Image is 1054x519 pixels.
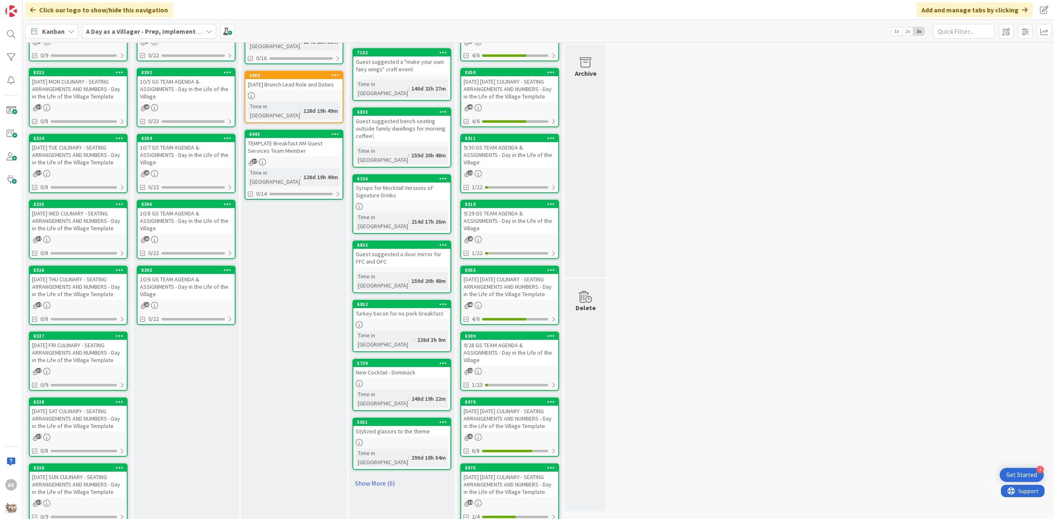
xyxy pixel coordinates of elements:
[472,315,480,323] span: 4/6
[461,135,558,142] div: 8311
[30,69,127,76] div: 8323
[144,104,149,110] span: 23
[86,27,233,35] b: A Day as a Villager - Prep, Implement and Execute
[36,170,42,175] span: 37
[138,135,235,142] div: 8394
[461,135,558,168] div: 83119/30 GS TEAM AGENDA & ASSIGNMENTS - Day in the Life of the Village
[357,419,450,425] div: 5051
[891,27,902,35] span: 1x
[353,308,450,319] div: Turkey bacon for no pork breakfast
[30,267,127,299] div: 8326[DATE] THU CULINARY - SEATING ARRANGEMENTS AND NUMBERS - Day in the Life of the Village Template
[138,274,235,299] div: 10/6 GS TEAM AGENDA & ASSIGNMENTS - Day in the Life of the Village
[42,26,65,36] span: Kanban
[141,267,235,273] div: 8393
[36,236,42,241] span: 37
[461,142,558,168] div: 9/30 GS TEAM AGENDA & ASSIGNMENTS - Day in the Life of the Village
[357,50,450,56] div: 7102
[144,170,149,175] span: 23
[357,302,450,307] div: 6052
[353,116,450,141] div: Guest suggested bench seating outside family dwellings for morning coffee\
[252,159,257,164] span: 37
[916,2,1033,17] div: Add and manage tabs by clicking
[30,464,127,472] div: 8329
[33,267,127,273] div: 8326
[30,201,127,234] div: 8325[DATE] WED CULINARY - SEATING ARRANGEMENTS AND NUMBERS - Day in the Life of the Village Template
[353,175,450,201] div: 6226Syrups for Mocktail Versions of Signature Drinks
[30,398,127,431] div: 8328[DATE] SAT CULINARY - SEATING ARRANGEMENTS AND NUMBERS - Day in the Life of the Village Template
[353,360,450,367] div: 5739
[468,170,473,175] span: 22
[144,302,149,307] span: 23
[1006,471,1037,479] div: Get Started
[468,302,473,307] span: 40
[1036,466,1044,473] div: 4
[461,332,558,340] div: 8309
[33,333,127,339] div: 8327
[33,399,127,405] div: 8328
[1000,468,1044,482] div: Open Get Started checklist, remaining modules: 4
[245,72,343,90] div: 2689[DATE] Brunch Lead Role and Duties
[138,76,235,102] div: 10/5 GS TEAM AGENDA & ASSIGNMENTS - Day in the Life of the Village
[575,68,597,78] div: Archive
[408,151,409,160] span: :
[461,332,558,365] div: 83099/28 GS TEAM AGENDA & ASSIGNMENTS - Day in the Life of the Village
[468,104,473,110] span: 40
[357,360,450,366] div: 5739
[353,182,450,201] div: Syrups for Mocktail Versions of Signature Drinks
[409,84,448,93] div: 140d 23h 27m
[30,208,127,234] div: [DATE] WED CULINARY - SEATING ARRANGEMENTS AND NUMBERS - Day in the Life of the Village Template
[138,201,235,208] div: 8396
[30,332,127,365] div: 8327[DATE] FRI CULINARY - SEATING ARRANGEMENTS AND NUMBERS - Day in the Life of the Village Template
[148,249,159,257] span: 0/22
[40,183,48,192] span: 0/8
[356,449,408,467] div: Time in [GEOGRAPHIC_DATA]
[356,146,408,164] div: Time in [GEOGRAPHIC_DATA]
[30,69,127,102] div: 8323[DATE] MON CULINARY - SEATING ARRANGEMENTS AND NUMBERS - Day in the Life of the Village Template
[33,70,127,75] div: 8323
[138,69,235,102] div: 839210/5 GS TEAM AGENDA & ASSIGNMENTS - Day in the Life of the Village
[472,249,483,257] span: 1/22
[465,136,558,141] div: 8311
[30,340,127,365] div: [DATE] FRI CULINARY - SEATING ARRANGEMENTS AND NUMBERS - Day in the Life of the Village Template
[40,117,48,126] span: 0/8
[138,142,235,168] div: 10/7 GS TEAM AGENDA & ASSIGNMENTS - Day in the Life of the Village
[461,267,558,299] div: 8053[DATE] [DATE] CULINARY - SEATING ARRANGEMENTS AND NUMBERS - Day in the Life of the Village Te...
[30,135,127,168] div: 8324[DATE] TUE CULINARY - SEATING ARRANGEMENTS AND NUMBERS - Day in the Life of the Village Template
[138,208,235,234] div: 10/8 GS TEAM AGENDA & ASSIGNMENTS - Day in the Life of the Village
[913,27,924,35] span: 3x
[5,502,17,514] img: avatar
[148,117,159,126] span: 0/23
[461,201,558,208] div: 8310
[301,173,340,182] div: 128d 19h 49m
[472,447,480,455] span: 6/8
[17,1,37,11] span: Support
[356,213,408,231] div: Time in [GEOGRAPHIC_DATA]
[40,249,48,257] span: 0/8
[248,168,300,186] div: Time in [GEOGRAPHIC_DATA]
[352,477,451,490] a: Show More (6)
[461,274,558,299] div: [DATE] [DATE] CULINARY - SEATING ARRANGEMENTS AND NUMBERS - Day in the Life of the Village Template
[409,217,448,226] div: 214d 17h 26m
[30,267,127,274] div: 8326
[465,465,558,471] div: 8075
[248,102,300,120] div: Time in [GEOGRAPHIC_DATA]
[408,394,409,403] span: :
[468,236,473,241] span: 23
[300,106,301,115] span: :
[357,176,450,182] div: 6226
[30,76,127,102] div: [DATE] MON CULINARY - SEATING ARRANGEMENTS AND NUMBERS - Day in the Life of the Village Template
[40,447,48,455] span: 0/8
[902,27,913,35] span: 2x
[465,333,558,339] div: 8309
[249,72,343,78] div: 2689
[300,173,301,182] span: :
[461,464,558,472] div: 8075
[33,136,127,141] div: 8324
[36,302,42,307] span: 37
[353,56,450,75] div: Guest suggested a "make your own fairy wings" craft event
[472,381,483,389] span: 1/23
[461,201,558,234] div: 83109/29 GS TEAM AGENDA & ASSIGNMENTS - Day in the Life of the Village
[353,301,450,319] div: 6052Turkey bacon for no pork breakfast
[25,2,173,17] div: Click our logo to show/hide this navigation
[353,426,450,437] div: Stylized glasses to the theme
